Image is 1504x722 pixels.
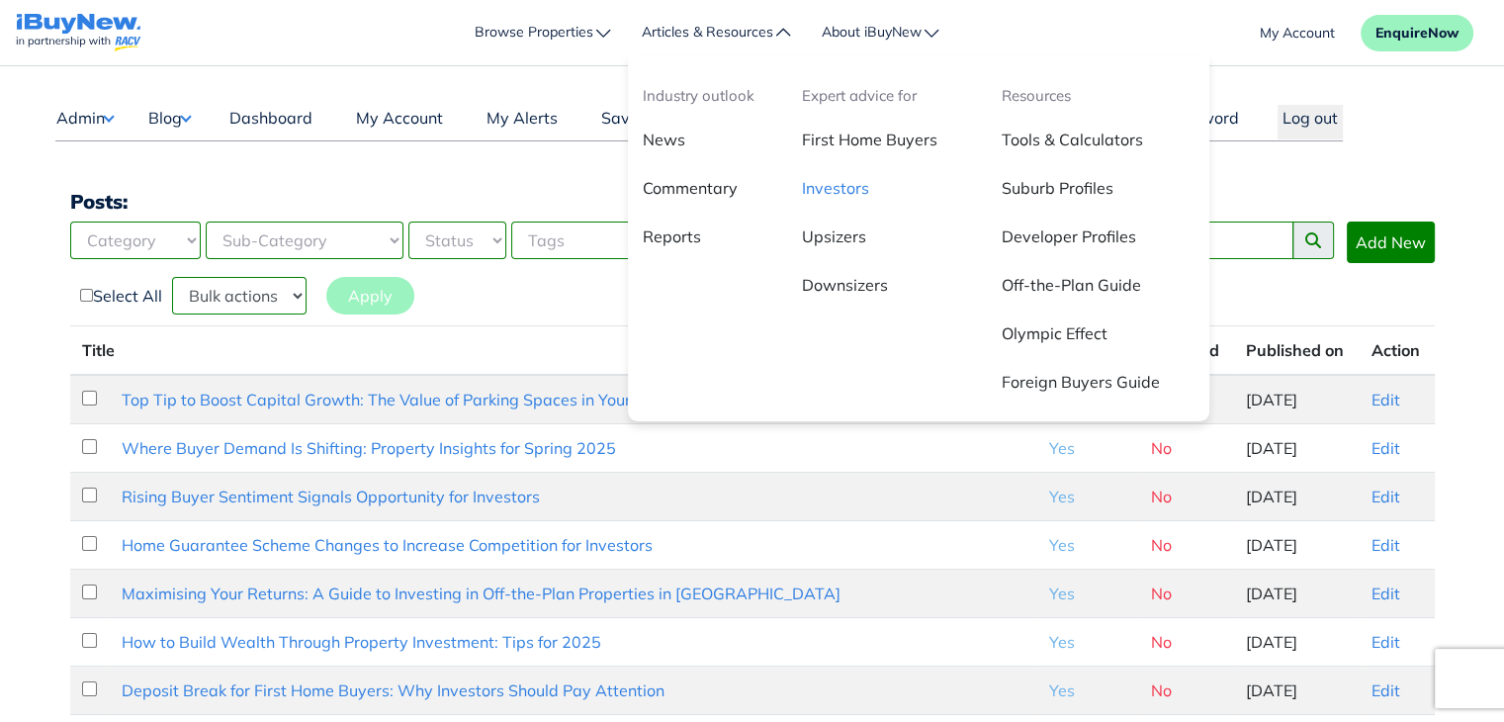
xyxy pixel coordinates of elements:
a: Edit [1371,632,1400,652]
a: Edit [1371,438,1400,458]
a: Suburb Profiles [987,171,1209,220]
th: Action [1360,326,1434,376]
td: No [1139,473,1234,521]
label: Select All [80,284,162,308]
input: Select All [80,289,93,302]
button: search posts [1292,222,1334,259]
a: Tools & Calculators [987,123,1209,171]
td: [DATE] [1234,521,1360,570]
a: Maximising Your Returns: A Guide to Investing in Off-the-Plan Properties in [GEOGRAPHIC_DATA] [122,584,840,603]
a: navigations [16,9,141,57]
a: Saved Properties [596,106,734,139]
a: Top Tip to Boost Capital Growth: The Value of Parking Spaces in Your Investment Portfolio [122,390,782,409]
td: No [1139,521,1234,570]
td: Yes [1037,570,1139,618]
td: No [1139,618,1234,667]
td: No [1139,424,1234,473]
a: First Home Buyers [787,123,987,171]
a: Reports [628,220,787,248]
td: No [1139,667,1234,715]
a: News [628,123,787,171]
a: Edit [1371,680,1400,700]
td: No [1139,570,1234,618]
button: Apply [326,277,414,315]
th: Title [70,326,1037,376]
td: Yes [1037,667,1139,715]
a: Commentary [628,171,787,220]
td: Yes [1037,521,1139,570]
a: Edit [1371,584,1400,603]
a: Edit [1371,535,1400,555]
a: Dashboard [224,106,317,139]
th: Published on [1234,326,1360,376]
a: Developer Profiles [987,220,1209,268]
span: Now [1428,24,1459,42]
a: Rising Buyer Sentiment Signals Opportunity for Investors [122,487,540,506]
a: Home Guarantee Scheme Changes to Increase Competition for Investors [122,535,653,555]
a: Edit [1371,390,1400,409]
td: [DATE] [1234,375,1360,424]
td: Yes [1037,473,1139,521]
td: [DATE] [1234,424,1360,473]
a: My Alerts [482,106,563,139]
td: Yes [1037,618,1139,667]
a: Downsizers [787,268,987,297]
a: My Account [351,106,448,139]
button: Admin [55,105,114,131]
button: Log out [1278,105,1343,139]
a: How to Build Wealth Through Property Investment: Tips for 2025 [122,632,601,652]
td: [DATE] [1234,473,1360,521]
a: Off-the-Plan Guide [987,268,1209,316]
td: Yes [1037,424,1139,473]
a: Upsizers [787,220,987,268]
h3: Posts: [70,189,1435,214]
a: Deposit Break for First Home Buyers: Why Investors Should Pay Attention [122,680,664,700]
td: [DATE] [1234,570,1360,618]
a: account [1260,23,1335,44]
a: Olympic Effect [987,316,1209,365]
img: logo [16,14,141,52]
a: Where Buyer Demand Is Shifting: Property Insights for Spring 2025 [122,438,616,458]
a: Investors [787,171,987,220]
button: Blog [147,105,191,131]
button: EnquireNow [1361,15,1473,51]
a: Add New [1347,222,1435,263]
a: Edit [1371,487,1400,506]
td: [DATE] [1234,618,1360,667]
td: [DATE] [1234,667,1360,715]
a: Foreign Buyers Guide [987,365,1209,394]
